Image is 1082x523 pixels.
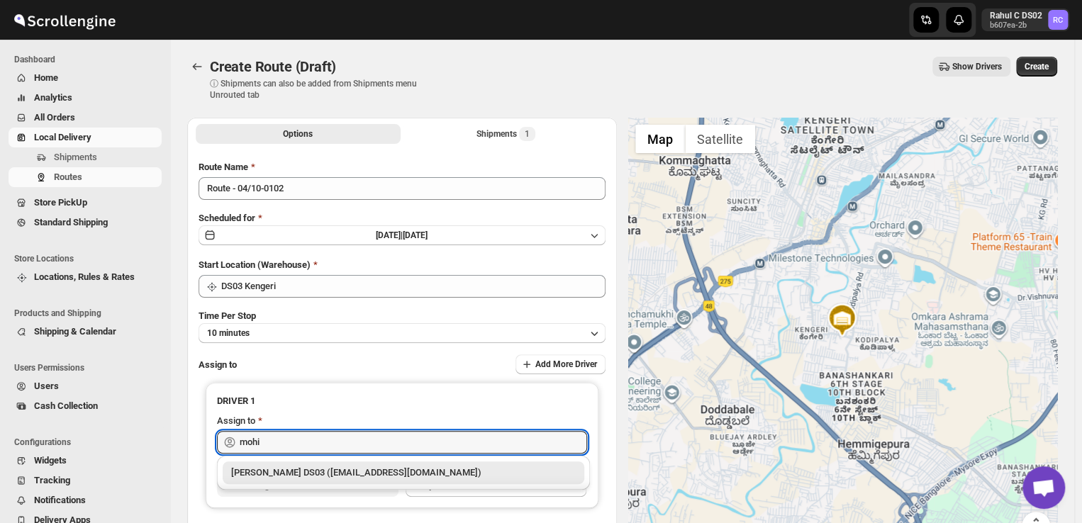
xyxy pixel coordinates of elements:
[221,275,606,298] input: Search location
[34,112,75,123] span: All Orders
[34,132,91,142] span: Local Delivery
[217,394,587,408] h3: DRIVER 1
[199,213,255,223] span: Scheduled for
[34,326,116,337] span: Shipping & Calendar
[9,322,162,342] button: Shipping & Calendar
[1053,16,1063,25] text: RC
[403,124,608,144] button: Selected Shipments
[34,381,59,391] span: Users
[199,323,606,343] button: 10 minutes
[231,466,576,480] div: [PERSON_NAME] DS03 ([EMAIL_ADDRESS][DOMAIN_NAME])
[9,376,162,396] button: Users
[34,455,67,466] span: Widgets
[9,451,162,471] button: Widgets
[34,92,72,103] span: Analytics
[34,72,58,83] span: Home
[9,490,162,510] button: Notifications
[199,162,248,172] span: Route Name
[14,54,163,65] span: Dashboard
[981,9,1069,31] button: User menu
[34,400,98,411] span: Cash Collection
[199,177,606,200] input: Eg: Bengaluru Route
[14,308,163,319] span: Products and Shipping
[210,58,336,75] span: Create Route (Draft)
[376,230,403,240] span: [DATE] |
[1016,57,1057,77] button: Create
[1048,10,1068,30] span: Rahul C DS02
[515,354,606,374] button: Add More Driver
[207,327,250,339] span: 10 minutes
[990,10,1042,21] p: Rahul C DS02
[54,152,97,162] span: Shipments
[196,124,401,144] button: All Route Options
[535,359,597,370] span: Add More Driver
[187,57,207,77] button: Routes
[932,57,1010,77] button: Show Drivers
[9,88,162,108] button: Analytics
[990,21,1042,30] p: b607ea-2b
[1025,61,1049,72] span: Create
[952,61,1002,72] span: Show Drivers
[14,362,163,373] span: Users Permissions
[1022,466,1065,509] div: Open chat
[210,78,433,101] p: ⓘ Shipments can also be added from Shipments menu Unrouted tab
[525,128,530,140] span: 1
[9,147,162,167] button: Shipments
[403,230,428,240] span: [DATE]
[476,127,535,141] div: Shipments
[199,359,237,370] span: Assign to
[14,437,163,448] span: Configurations
[9,68,162,88] button: Home
[34,217,108,227] span: Standard Shipping
[34,495,86,505] span: Notifications
[199,225,606,245] button: [DATE]|[DATE]
[199,310,256,321] span: Time Per Stop
[9,471,162,490] button: Tracking
[9,108,162,128] button: All Orders
[9,267,162,287] button: Locations, Rules & Rates
[11,2,118,38] img: ScrollEngine
[34,271,135,282] span: Locations, Rules & Rates
[635,125,685,153] button: Show street map
[34,475,70,485] span: Tracking
[217,461,590,484] li: Mohim uddin DS03 (veyanal843@bizmud.com)
[54,171,82,182] span: Routes
[685,125,755,153] button: Show satellite imagery
[217,414,255,428] div: Assign to
[9,396,162,416] button: Cash Collection
[14,253,163,264] span: Store Locations
[9,167,162,187] button: Routes
[34,197,87,208] span: Store PickUp
[199,259,311,270] span: Start Location (Warehouse)
[240,431,587,454] input: Search assignee
[283,128,313,140] span: Options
